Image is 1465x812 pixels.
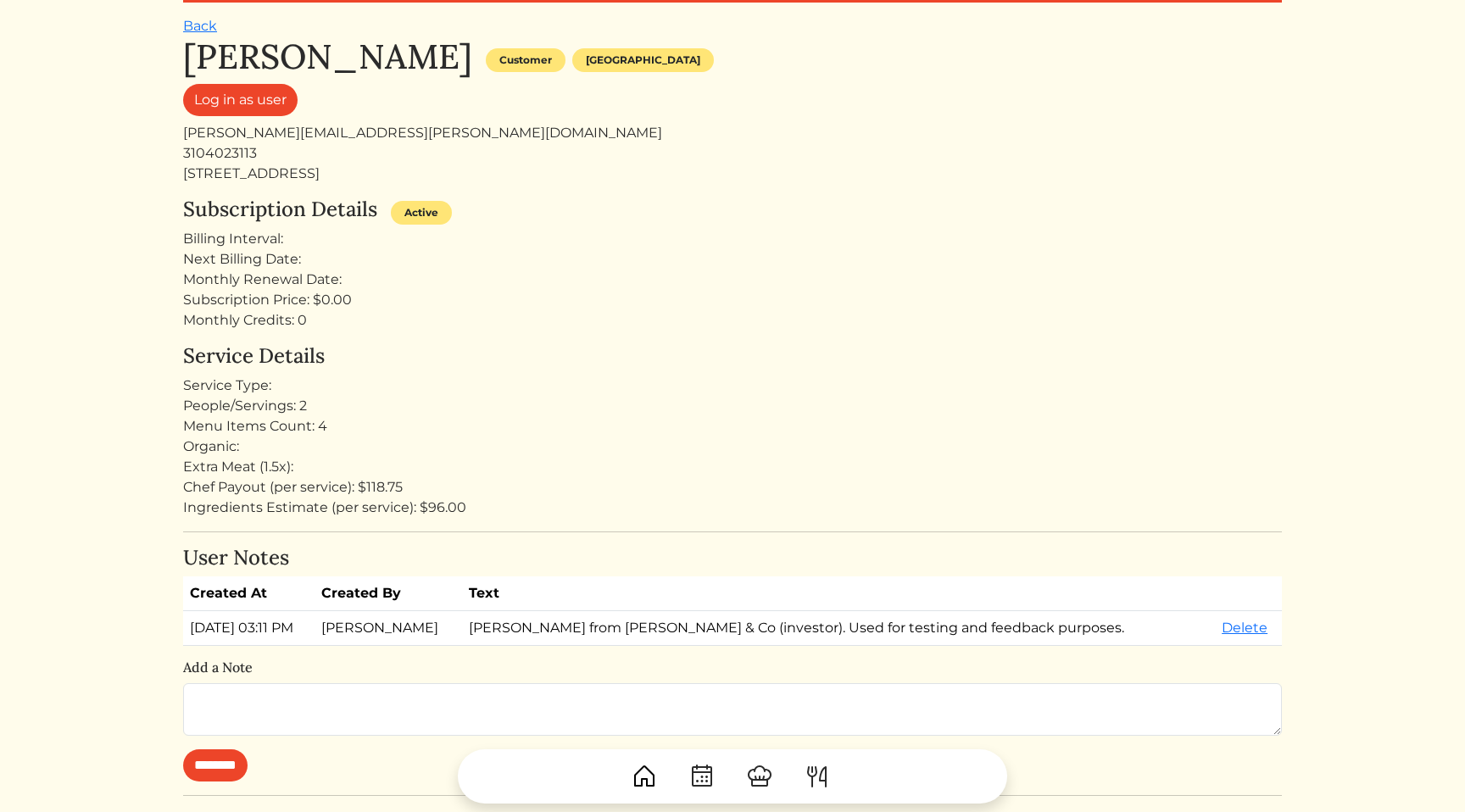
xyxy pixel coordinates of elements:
th: Created By [315,576,461,611]
h4: Service Details [183,344,1282,369]
a: Log in as user [183,84,298,116]
div: Billing Interval: [183,229,1282,249]
div: Subscription Price: $0.00 [183,290,1282,310]
div: People/Servings: 2 [183,396,1282,416]
div: Monthly Renewal Date: [183,270,1282,290]
th: Created At [183,576,315,611]
th: Text [462,576,1215,611]
div: [STREET_ADDRESS] [183,164,1282,184]
div: Customer [486,48,565,72]
div: Next Billing Date: [183,249,1282,270]
div: 3104023113 [183,143,1282,164]
img: CalendarDots-5bcf9d9080389f2a281d69619e1c85352834be518fbc73d9501aef674afc0d57.svg [688,763,716,790]
div: Organic: [183,437,1282,457]
a: Delete [1222,620,1267,636]
img: House-9bf13187bcbb5817f509fe5e7408150f90897510c4275e13d0d5fca38e0b5951.svg [631,763,658,790]
img: ChefHat-a374fb509e4f37eb0702ca99f5f64f3b6956810f32a249b33092029f8484b388.svg [746,763,773,790]
div: Chef Payout (per service): $118.75 [183,477,1282,498]
h1: [PERSON_NAME] [183,36,472,77]
a: Back [183,18,217,34]
td: [DATE] 03:11 PM [183,611,315,646]
td: [PERSON_NAME] from [PERSON_NAME] & Co (investor). Used for testing and feedback purposes. [462,611,1215,646]
div: [GEOGRAPHIC_DATA] [572,48,714,72]
div: Extra Meat (1.5x): [183,457,1282,477]
div: [PERSON_NAME][EMAIL_ADDRESS][PERSON_NAME][DOMAIN_NAME] [183,123,1282,143]
div: Active [391,201,452,225]
div: Ingredients Estimate (per service): $96.00 [183,498,1282,518]
td: [PERSON_NAME] [315,611,461,646]
div: Monthly Credits: 0 [183,310,1282,331]
h4: User Notes [183,546,1282,570]
div: Menu Items Count: 4 [183,416,1282,437]
img: ForkKnife-55491504ffdb50bab0c1e09e7649658475375261d09fd45db06cec23bce548bf.svg [804,763,831,790]
div: Service Type: [183,375,1282,396]
h6: Add a Note [183,659,1282,676]
h4: Subscription Details [183,197,377,222]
